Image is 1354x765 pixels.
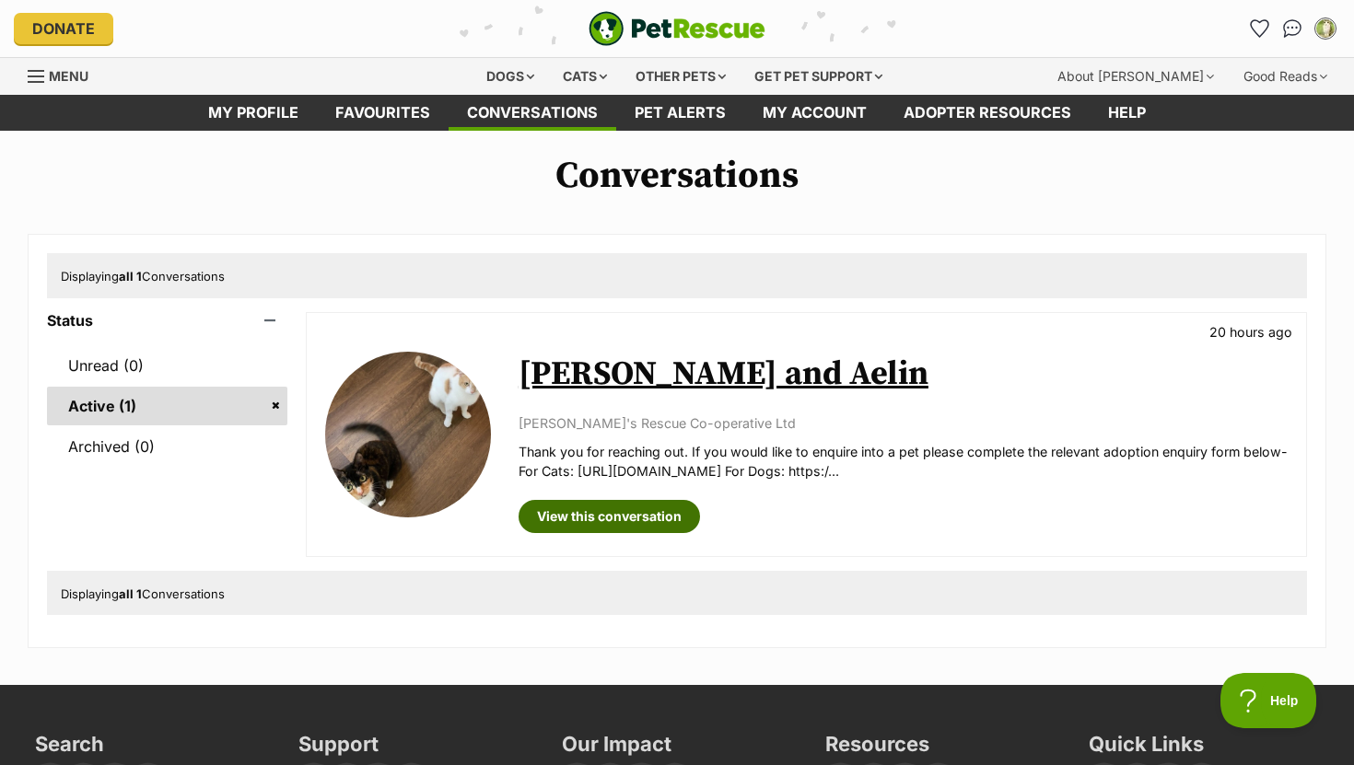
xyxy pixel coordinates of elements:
[623,58,739,95] div: Other pets
[61,269,225,284] span: Displaying Conversations
[119,269,142,284] strong: all 1
[47,427,287,466] a: Archived (0)
[61,586,225,601] span: Displaying Conversations
[47,312,287,329] header: Status
[1283,19,1302,38] img: chat-41dd97257d64d25036548639549fe6c8038ab92f7586957e7f3b1b290dea8141.svg
[28,58,101,91] a: Menu
[741,58,895,95] div: Get pet support
[550,58,620,95] div: Cats
[744,95,885,131] a: My account
[14,13,113,44] a: Donate
[1220,673,1317,728] iframe: Help Scout Beacon - Open
[589,11,765,46] a: PetRescue
[519,442,1288,481] p: Thank you for reaching out. If you would like to enquire into a pet please complete the relevant ...
[49,68,88,84] span: Menu
[1209,322,1292,342] p: 20 hours ago
[589,11,765,46] img: logo-e224e6f780fb5917bec1dbf3a21bbac754714ae5b6737aabdf751b685950b380.svg
[519,413,1288,433] p: [PERSON_NAME]'s Rescue Co-operative Ltd
[473,58,547,95] div: Dogs
[47,346,287,385] a: Unread (0)
[1311,14,1340,43] button: My account
[1090,95,1164,131] a: Help
[519,500,700,533] a: View this conversation
[519,354,928,395] a: [PERSON_NAME] and Aelin
[317,95,449,131] a: Favourites
[1278,14,1307,43] a: Conversations
[190,95,317,131] a: My profile
[616,95,744,131] a: Pet alerts
[1231,58,1340,95] div: Good Reads
[1045,58,1227,95] div: About [PERSON_NAME]
[885,95,1090,131] a: Adopter resources
[1244,14,1274,43] a: Favourites
[1244,14,1340,43] ul: Account quick links
[325,352,491,517] img: Lysandra and Aelin
[449,95,616,131] a: conversations
[119,586,142,601] strong: all 1
[47,387,287,425] a: Active (1)
[1316,19,1335,38] img: Jimone Jalal profile pic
